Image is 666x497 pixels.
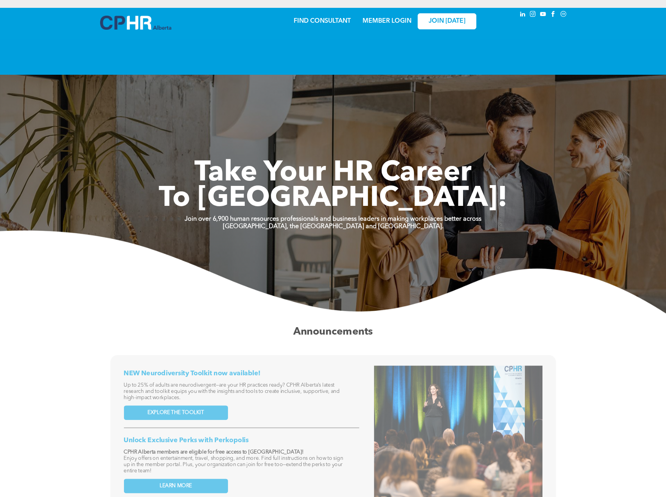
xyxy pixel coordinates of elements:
[519,10,527,20] a: linkedin
[159,185,508,213] span: To [GEOGRAPHIC_DATA]!
[293,327,373,337] span: Announcements
[529,10,537,20] a: instagram
[549,10,558,20] a: facebook
[559,10,568,20] a: Social network
[124,437,248,444] span: Unlock Exclusive Perks with Perkopolis
[124,406,228,420] a: EXPLORE THE TOOLKIT
[294,18,351,24] a: FIND CONSULTANT
[194,159,472,187] span: Take Your HR Career
[429,18,465,25] span: JOIN [DATE]
[100,16,171,30] img: A blue and white logo for cp alberta
[223,223,443,230] strong: [GEOGRAPHIC_DATA], the [GEOGRAPHIC_DATA] and [GEOGRAPHIC_DATA].
[185,216,481,222] strong: Join over 6,900 human resources professionals and business leaders in making workplaces better ac...
[124,383,339,401] span: Up to 25% of adults are neurodivergent—are your HR practices ready? CPHR Alberta’s latest researc...
[363,18,411,24] a: MEMBER LOGIN
[418,13,476,29] a: JOIN [DATE]
[124,479,228,493] a: LEARN MORE
[147,410,204,416] span: EXPLORE THE TOOLKIT
[539,10,548,20] a: youtube
[124,370,260,377] span: NEW Neurodiversity Toolkit now available!
[124,456,343,474] span: Enjoy offers on entertainment, travel, shopping, and more. Find full instructions on how to sign ...
[124,450,303,455] strong: CPHR Alberta members are eligible for free access to [GEOGRAPHIC_DATA]!
[160,483,192,489] span: LEARN MORE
